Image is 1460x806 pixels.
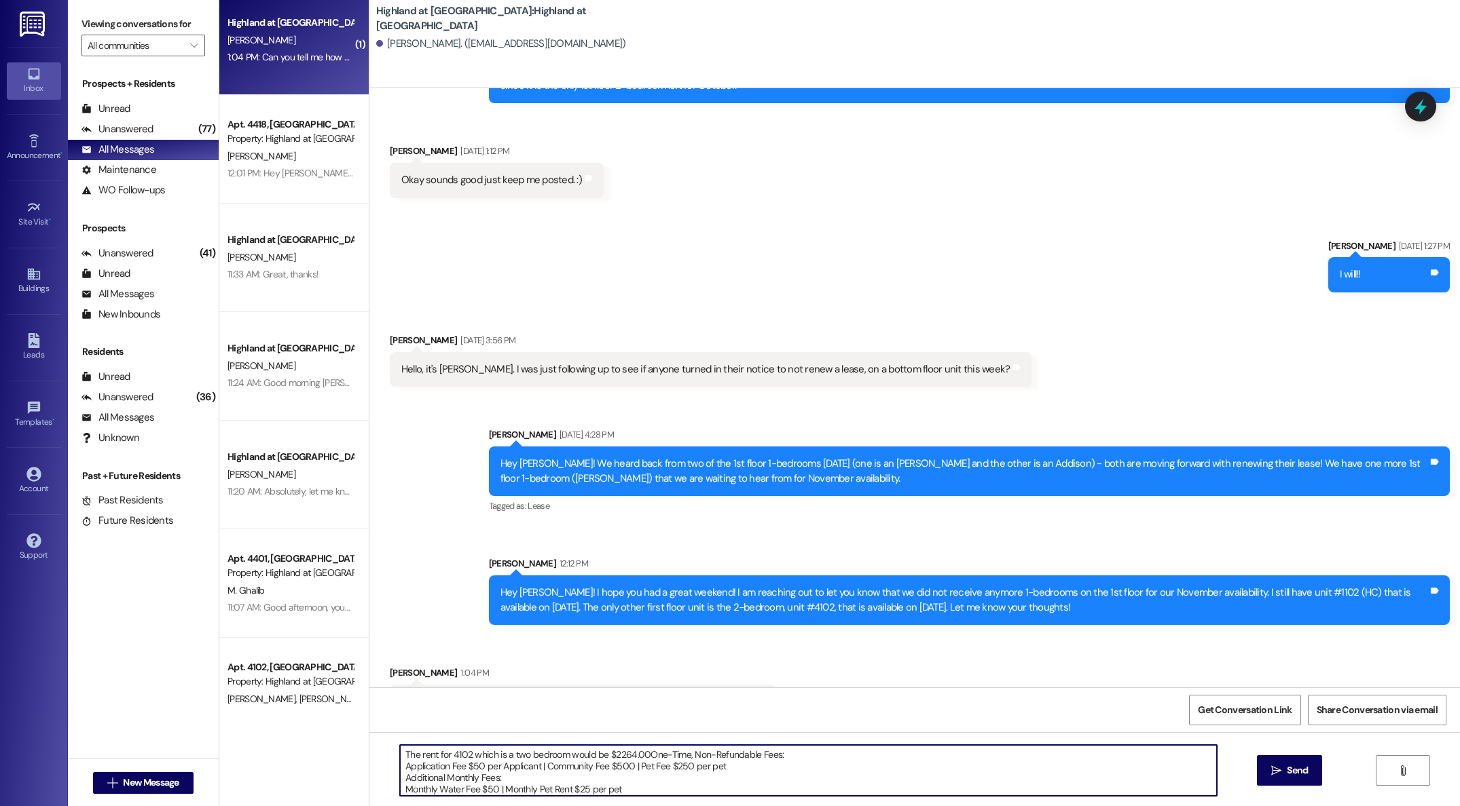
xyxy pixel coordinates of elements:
span: [PERSON_NAME] [227,360,295,372]
div: Unknown [81,431,139,445]
div: [PERSON_NAME] [1328,239,1450,258]
div: 11:20 AM: Absolutely, let me know if you have any questions. [227,485,460,497]
div: Highland at [GEOGRAPHIC_DATA] [227,450,353,464]
a: Inbox [7,62,61,99]
i:  [1398,765,1408,776]
div: Residents [68,345,219,359]
div: [PERSON_NAME] [390,144,604,163]
div: Hey [PERSON_NAME]! We heard back from two of the 1st floor 1-bedrooms [DATE] (one is an [PERSON_N... [500,457,1428,486]
div: All Messages [81,142,154,157]
a: Account [7,463,61,499]
div: Property: Highland at [GEOGRAPHIC_DATA] [227,674,353,689]
div: 1:04 PM: Can you tell me how much rent in 4102 would be and how much move in cost are? [227,51,587,63]
a: Site Visit • [7,196,61,233]
span: Share Conversation via email [1317,703,1438,717]
span: [PERSON_NAME] [299,693,367,705]
span: M. Ghalib [227,584,265,596]
div: [DATE] 1:27 PM [1395,239,1450,253]
div: Future Residents [81,514,173,528]
div: Unread [81,370,130,384]
span: [PERSON_NAME] [227,693,299,705]
i:  [107,778,117,788]
div: Apt. 4418, [GEOGRAPHIC_DATA] at [GEOGRAPHIC_DATA] [227,117,353,132]
button: Get Conversation Link [1189,695,1300,725]
div: Unread [81,267,130,281]
div: [PERSON_NAME] [390,666,776,685]
div: [PERSON_NAME] [390,333,1032,352]
div: [DATE] 1:12 PM [457,144,509,158]
div: [PERSON_NAME] [489,427,1450,446]
div: Highland at [GEOGRAPHIC_DATA] [227,233,353,247]
img: ResiDesk Logo [20,12,48,37]
span: • [60,149,62,158]
div: I will!! [1340,267,1361,282]
div: (77) [195,119,219,140]
div: [DATE] 3:56 PM [457,333,515,347]
div: Apt. 4401, [GEOGRAPHIC_DATA] at [GEOGRAPHIC_DATA] [227,552,353,566]
button: Share Conversation via email [1308,695,1446,725]
i:  [190,40,198,51]
div: 12:01 PM: Hey [PERSON_NAME]! When we toured, you said you knew several people at [GEOGRAPHIC_DATA... [227,167,932,179]
div: New Inbounds [81,307,160,322]
b: Highland at [GEOGRAPHIC_DATA]: Highland at [GEOGRAPHIC_DATA] [376,4,648,33]
span: [PERSON_NAME] [227,251,295,263]
div: Unread [81,102,130,116]
a: Templates • [7,396,61,433]
span: [PERSON_NAME] [227,34,295,46]
div: Tagged as: [489,496,1450,516]
span: [PERSON_NAME] [227,468,295,480]
a: Leads [7,329,61,366]
input: All communities [88,35,183,56]
button: New Message [93,772,194,794]
div: Hey [PERSON_NAME]! I hope you had a great weekend! I am reaching out to let you know that we did ... [500,586,1428,615]
span: New Message [123,775,179,790]
span: Lease [528,500,549,512]
div: Property: Highland at [GEOGRAPHIC_DATA] [227,566,353,580]
div: (36) [193,387,219,408]
div: Highland at [GEOGRAPHIC_DATA] [227,16,353,30]
span: • [49,215,51,225]
div: 1:04 PM [457,666,488,680]
div: [DATE] 4:28 PM [556,427,614,442]
div: Okay sounds good just keep me posted. :) [401,173,582,187]
div: 10:52 AM: Sounds good! Thank you for letting me know! [227,710,445,722]
div: (41) [196,243,219,264]
div: Hello, it's [PERSON_NAME]. I was just following up to see if anyone turned in their notice to not... [401,362,1010,377]
div: [PERSON_NAME]. ([EMAIL_ADDRESS][DOMAIN_NAME]) [376,37,626,51]
div: 11:24 AM: Good morning [PERSON_NAME], I am just following up with you about your application. [227,377,604,389]
div: [PERSON_NAME] [489,556,1450,575]
a: Support [7,529,61,566]
div: Past + Future Residents [68,469,219,483]
div: 12:12 PM [556,556,588,571]
div: Prospects + Residents [68,77,219,91]
div: Unanswered [81,122,153,136]
div: 11:33 AM: Great, thanks! [227,268,318,280]
div: 11:07 AM: Good afternoon, your wallet has been turned into the office [227,601,497,613]
label: Viewing conversations for [81,14,205,35]
button: Send [1257,755,1323,786]
div: All Messages [81,287,154,301]
div: Maintenance [81,163,156,177]
div: Apt. 4102, [GEOGRAPHIC_DATA] at [GEOGRAPHIC_DATA] [227,660,353,674]
span: Get Conversation Link [1198,703,1292,717]
div: Unanswered [81,390,153,404]
div: Past Residents [81,493,164,507]
div: WO Follow-ups [81,183,165,197]
div: Unanswered [81,246,153,261]
div: Highland at [GEOGRAPHIC_DATA] [227,341,353,356]
span: [PERSON_NAME] [227,150,295,162]
textarea: The rent for 4102 which is a two bedroom would be $2264.00One-Time, Non-Refundable Fees: Applicat... [400,745,1217,796]
a: Buildings [7,263,61,299]
div: Prospects [68,221,219,235]
span: • [52,415,54,425]
div: Property: Highland at [GEOGRAPHIC_DATA] [227,132,353,146]
span: Send [1287,763,1308,778]
i:  [1271,765,1281,776]
div: All Messages [81,410,154,425]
